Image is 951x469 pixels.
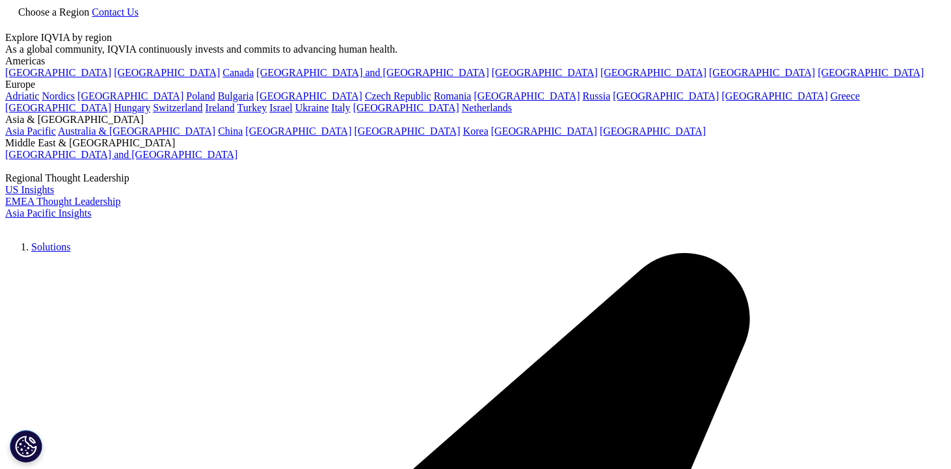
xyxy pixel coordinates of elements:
[5,90,39,101] a: Adriatic
[5,67,111,78] a: [GEOGRAPHIC_DATA]
[218,126,243,137] a: China
[77,90,183,101] a: [GEOGRAPHIC_DATA]
[5,137,946,149] div: Middle East & [GEOGRAPHIC_DATA]
[186,90,215,101] a: Poland
[492,67,598,78] a: [GEOGRAPHIC_DATA]
[831,90,860,101] a: Greece
[222,67,254,78] a: Canada
[434,90,472,101] a: Romania
[583,90,611,101] a: Russia
[331,102,350,113] a: Italy
[5,184,54,195] a: US Insights
[31,241,70,252] a: Solutions
[5,114,946,126] div: Asia & [GEOGRAPHIC_DATA]
[600,126,706,137] a: [GEOGRAPHIC_DATA]
[5,79,946,90] div: Europe
[818,67,924,78] a: [GEOGRAPHIC_DATA]
[355,126,461,137] a: [GEOGRAPHIC_DATA]
[613,90,719,101] a: [GEOGRAPHIC_DATA]
[5,32,946,44] div: Explore IQVIA by region
[5,126,56,137] a: Asia Pacific
[353,102,459,113] a: [GEOGRAPHIC_DATA]
[600,67,706,78] a: [GEOGRAPHIC_DATA]
[5,102,111,113] a: [GEOGRAPHIC_DATA]
[256,67,489,78] a: [GEOGRAPHIC_DATA] and [GEOGRAPHIC_DATA]
[5,208,91,219] a: Asia Pacific Insights
[721,90,827,101] a: [GEOGRAPHIC_DATA]
[295,102,329,113] a: Ukraine
[58,126,215,137] a: Australia & [GEOGRAPHIC_DATA]
[18,7,89,18] span: Choose a Region
[462,102,512,113] a: Netherlands
[114,102,150,113] a: Hungary
[218,90,254,101] a: Bulgaria
[245,126,351,137] a: [GEOGRAPHIC_DATA]
[709,67,815,78] a: [GEOGRAPHIC_DATA]
[269,102,293,113] a: Israel
[5,172,946,184] div: Regional Thought Leadership
[5,149,237,160] a: [GEOGRAPHIC_DATA] and [GEOGRAPHIC_DATA]
[92,7,139,18] a: Contact Us
[365,90,431,101] a: Czech Republic
[5,196,120,207] a: EMEA Thought Leadership
[5,44,946,55] div: As a global community, IQVIA continuously invests and commits to advancing human health.
[114,67,220,78] a: [GEOGRAPHIC_DATA]
[474,90,580,101] a: [GEOGRAPHIC_DATA]
[237,102,267,113] a: Turkey
[10,430,42,462] button: Cookies Settings
[5,55,946,67] div: Americas
[463,126,489,137] a: Korea
[256,90,362,101] a: [GEOGRAPHIC_DATA]
[206,102,235,113] a: Ireland
[153,102,202,113] a: Switzerland
[42,90,75,101] a: Nordics
[491,126,597,137] a: [GEOGRAPHIC_DATA]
